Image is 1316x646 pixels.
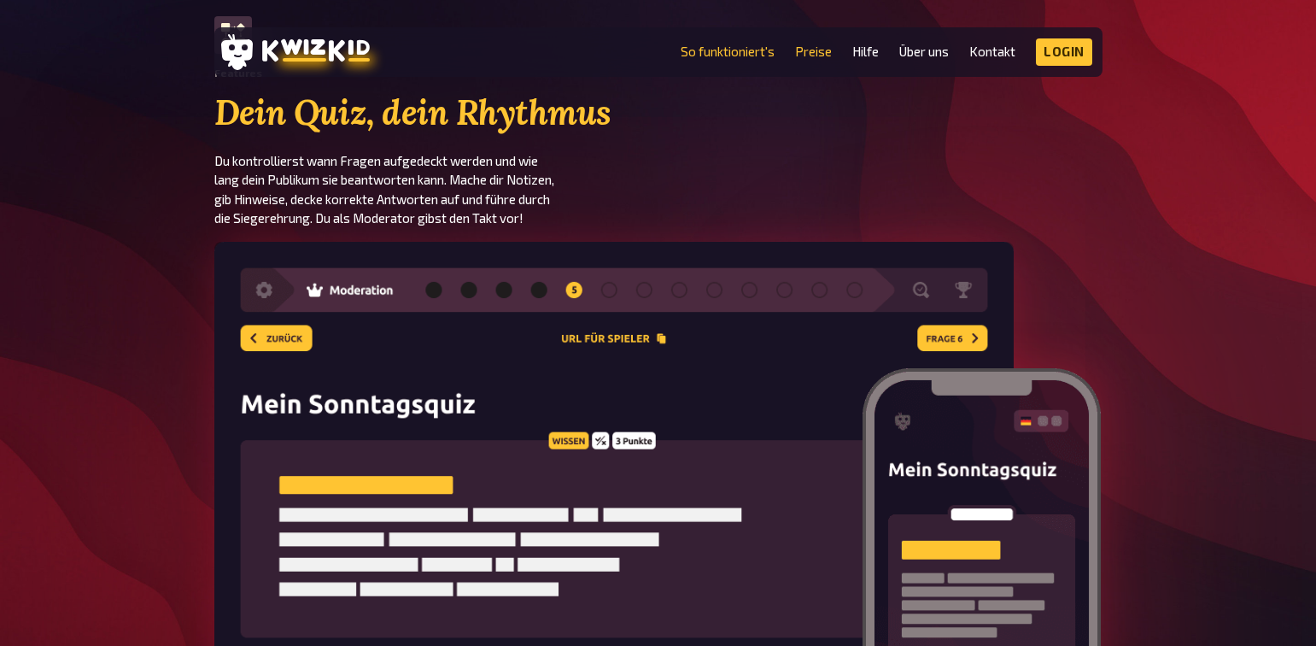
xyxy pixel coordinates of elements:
[899,44,949,59] a: Über uns
[795,44,832,59] a: Preise
[969,44,1015,59] a: Kontakt
[852,44,879,59] a: Hilfe
[1036,38,1092,66] a: Login
[214,93,658,132] h2: Dein Quiz, dein Rhythmus
[214,151,658,228] p: Du kontrollierst wann Fragen aufgedeckt werden und wie lang dein Publikum sie beantworten kann. M...
[681,44,775,59] a: So funktioniert's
